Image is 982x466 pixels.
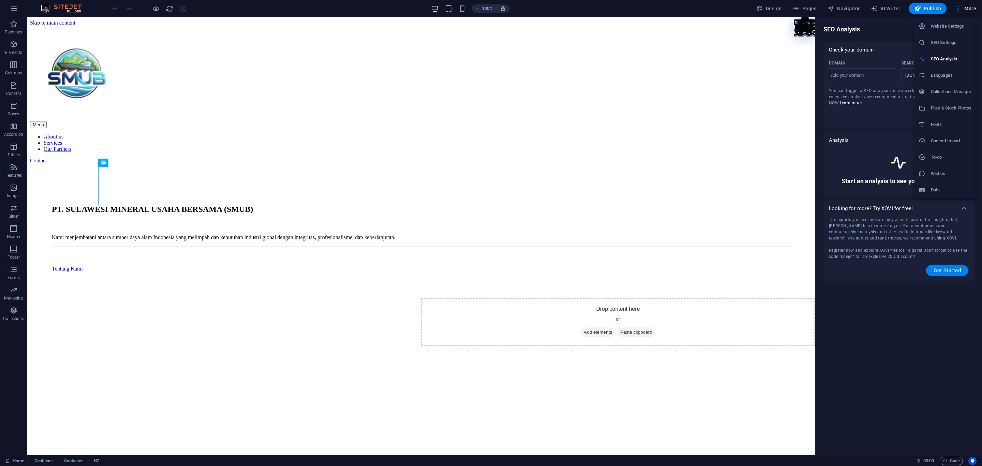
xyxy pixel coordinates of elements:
h6: Content Import [931,137,971,145]
h6: Collections Manager [931,88,971,96]
h6: Fonts [931,120,971,129]
h6: SEO Settings [931,39,971,47]
h6: SEO Analysis [931,55,971,63]
h6: Data [931,186,971,194]
h6: Files & Stock Photos [931,104,971,112]
div: Drop content here [394,281,788,329]
span: Add elements [554,310,587,320]
h6: Wishes [931,170,971,178]
a: Skip to main content [3,3,48,9]
h6: To-do [931,153,971,161]
h6: Languages [931,71,971,79]
h6: Website Settings [931,22,971,30]
span: Paste clipboard [590,310,628,320]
